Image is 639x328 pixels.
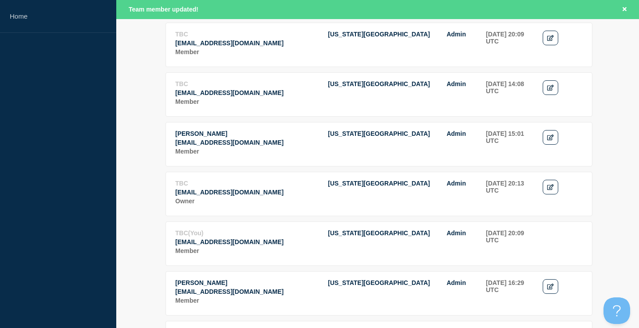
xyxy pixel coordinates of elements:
span: [US_STATE][GEOGRAPHIC_DATA] [328,80,430,87]
li: Access to Hub Mississippi State University with role Admin [328,80,466,87]
span: Admin [446,279,466,286]
td: Actions: Edit [542,80,583,107]
li: Access to Hub Mississippi State University with role Admin [328,279,466,286]
p: Role: Member [175,297,318,304]
p: Role: Member [175,98,318,105]
p: Email: rlw18@msstate.edu [175,40,318,47]
p: Name: Jason Hendrick [175,130,318,137]
span: Admin [446,229,466,237]
p: Email: jmh12@msstate.edu [175,139,318,146]
td: Actions [542,229,583,257]
p: Name: TBC [175,80,318,87]
td: Actions: Edit [542,130,583,157]
p: Role: Member [175,48,318,55]
td: Last sign-in: 2025-09-08 16:29 UTC [485,279,533,306]
a: Edit [543,279,558,294]
span: TBC [175,229,188,237]
p: Name: Jeremy LaSalle [175,279,318,286]
a: Edit [543,130,558,145]
p: Email: ss@its.msstate.edu [175,189,318,196]
span: [US_STATE][GEOGRAPHIC_DATA] [328,229,430,237]
span: [US_STATE][GEOGRAPHIC_DATA] [328,130,430,137]
li: Access to Hub Mississippi State University with role Admin [328,229,466,237]
li: Access to Hub Mississippi State University with role Admin [328,180,466,187]
p: Name: TBC [175,229,318,237]
span: (You) [188,229,204,237]
span: TBC [175,31,188,38]
li: Access to Hub Mississippi State University with role Admin [328,31,466,38]
a: Edit [543,180,558,194]
td: Actions: Edit [542,30,583,58]
p: Email: jfl2@msstate.edu [175,288,318,295]
p: Role: Member [175,148,318,155]
span: [US_STATE][GEOGRAPHIC_DATA] [328,180,430,187]
span: Admin [446,31,466,38]
span: [PERSON_NAME] [175,130,227,137]
p: Email: jem1@msstate.edu [175,238,318,245]
a: Edit [543,31,558,45]
span: [US_STATE][GEOGRAPHIC_DATA] [328,279,430,286]
span: Admin [446,130,466,137]
p: Role: Member [175,247,318,254]
td: Actions: Edit [542,179,583,207]
span: TBC [175,80,188,87]
td: Last sign-in: 2025-10-02 20:09 UTC [485,30,533,58]
p: Email: dag13@msstate.edu [175,89,318,96]
td: Last sign-in: 2025-09-30 20:13 UTC [485,179,533,207]
td: Last sign-in: 2025-09-22 14:08 UTC [485,80,533,107]
span: Admin [446,80,466,87]
span: [PERSON_NAME] [175,279,227,286]
td: Last sign-in: 2025-10-02 15:01 UTC [485,130,533,157]
span: [US_STATE][GEOGRAPHIC_DATA] [328,31,430,38]
p: Name: TBC [175,31,318,38]
td: Last sign-in: 2025-10-02 20:09 UTC [485,229,533,257]
iframe: Help Scout Beacon - Open [603,297,630,324]
p: Name: TBC [175,180,318,187]
span: TBC [175,180,188,187]
li: Access to Hub Mississippi State University with role Admin [328,130,466,137]
a: Edit [543,80,558,95]
td: Actions: Edit [542,279,583,306]
span: Admin [446,180,466,187]
p: Role: Owner [175,198,318,205]
span: Team member updated! [129,6,198,13]
button: Close banner [619,4,630,15]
